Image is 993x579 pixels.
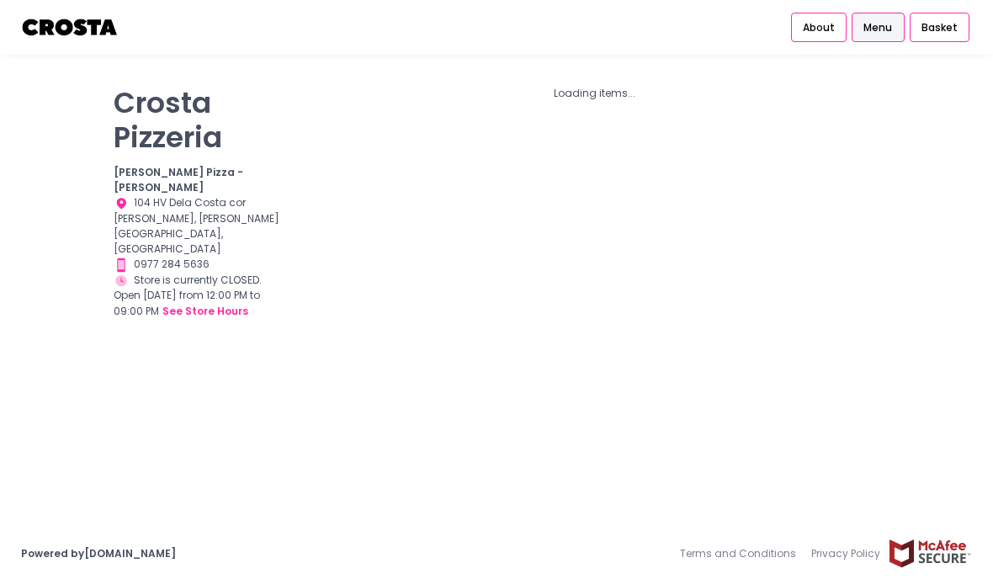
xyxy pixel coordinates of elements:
[21,546,176,560] a: Powered by[DOMAIN_NAME]
[888,539,972,568] img: mcafee-secure
[114,257,289,273] div: 0977 284 5636
[852,13,904,43] a: Menu
[803,20,835,35] span: About
[21,13,119,42] img: logo
[311,86,879,101] div: Loading items...
[114,86,289,155] p: Crosta Pizzeria
[114,195,289,257] div: 104 HV Dela Costa cor [PERSON_NAME], [PERSON_NAME][GEOGRAPHIC_DATA], [GEOGRAPHIC_DATA]
[804,539,888,569] a: Privacy Policy
[921,20,958,35] span: Basket
[162,303,249,320] button: see store hours
[863,20,892,35] span: Menu
[114,165,243,194] b: [PERSON_NAME] Pizza - [PERSON_NAME]
[114,273,289,321] div: Store is currently CLOSED. Open [DATE] from 12:00 PM to 09:00 PM
[680,539,804,569] a: Terms and Conditions
[791,13,847,43] a: About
